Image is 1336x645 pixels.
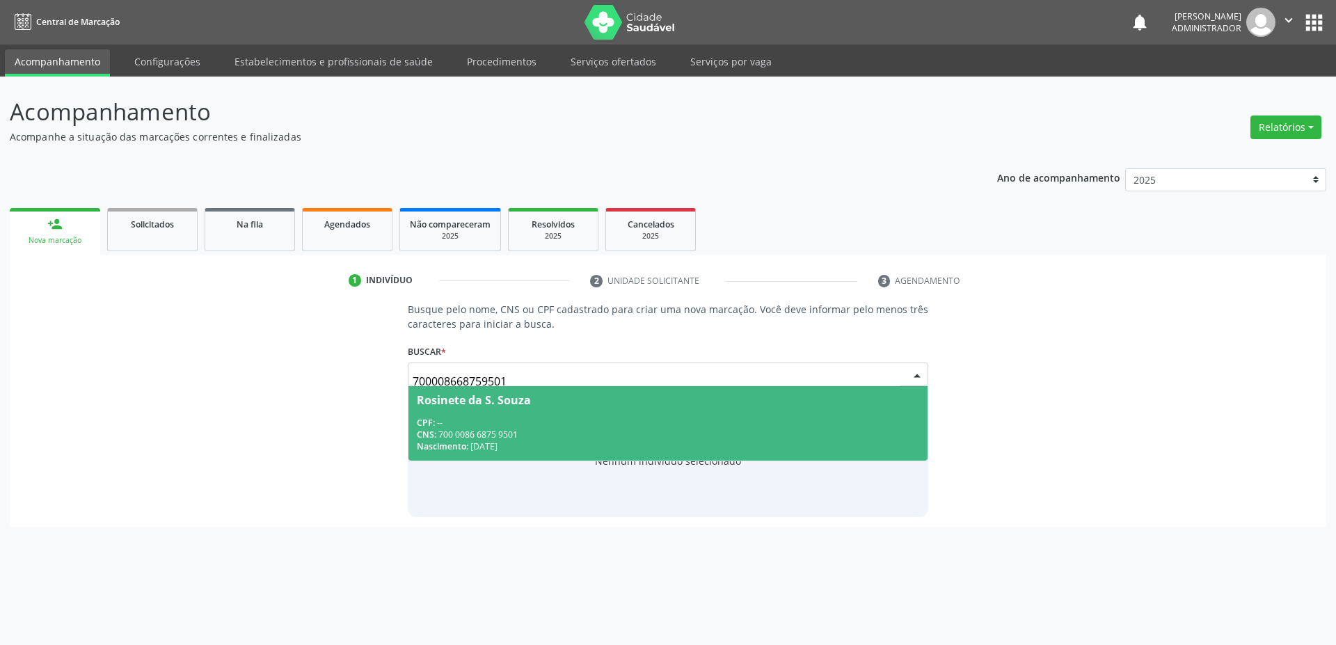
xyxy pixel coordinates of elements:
div: Indivíduo [366,274,413,287]
span: Solicitados [131,218,174,230]
p: Busque pelo nome, CNS ou CPF cadastrado para criar uma nova marcação. Você deve informar pelo men... [408,302,929,331]
div: 1 [349,274,361,287]
a: Serviços por vaga [681,49,781,74]
span: Não compareceram [410,218,491,230]
span: Cancelados [628,218,674,230]
span: Na fila [237,218,263,230]
div: person_add [47,216,63,232]
p: Acompanhamento [10,95,931,129]
button: Relatórios [1250,116,1321,139]
a: Estabelecimentos e profissionais de saúde [225,49,443,74]
span: Resolvidos [532,218,575,230]
input: Busque por nome, CNS ou CPF [413,367,900,395]
span: Administrador [1172,22,1241,34]
a: Serviços ofertados [561,49,666,74]
div: 2025 [410,231,491,241]
span: CNS: [417,429,436,440]
p: Acompanhe a situação das marcações correntes e finalizadas [10,129,931,144]
button: notifications [1130,13,1150,32]
div: [PERSON_NAME] [1172,10,1241,22]
div: 700 0086 6875 9501 [417,429,920,440]
a: Configurações [125,49,210,74]
img: img [1246,8,1275,37]
span: Central de Marcação [36,16,120,28]
a: Acompanhamento [5,49,110,77]
button: apps [1302,10,1326,35]
div: -- [417,417,920,429]
p: Ano de acompanhamento [997,168,1120,186]
span: Agendados [324,218,370,230]
div: [DATE] [417,440,920,452]
a: Procedimentos [457,49,546,74]
div: 2025 [518,231,588,241]
i:  [1281,13,1296,28]
a: Central de Marcação [10,10,120,33]
button:  [1275,8,1302,37]
div: Nova marcação [19,235,90,246]
div: Rosinete da S. Souza [417,395,531,406]
label: Buscar [408,341,446,363]
div: 2025 [616,231,685,241]
span: Nascimento: [417,440,468,452]
span: CPF: [417,417,435,429]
